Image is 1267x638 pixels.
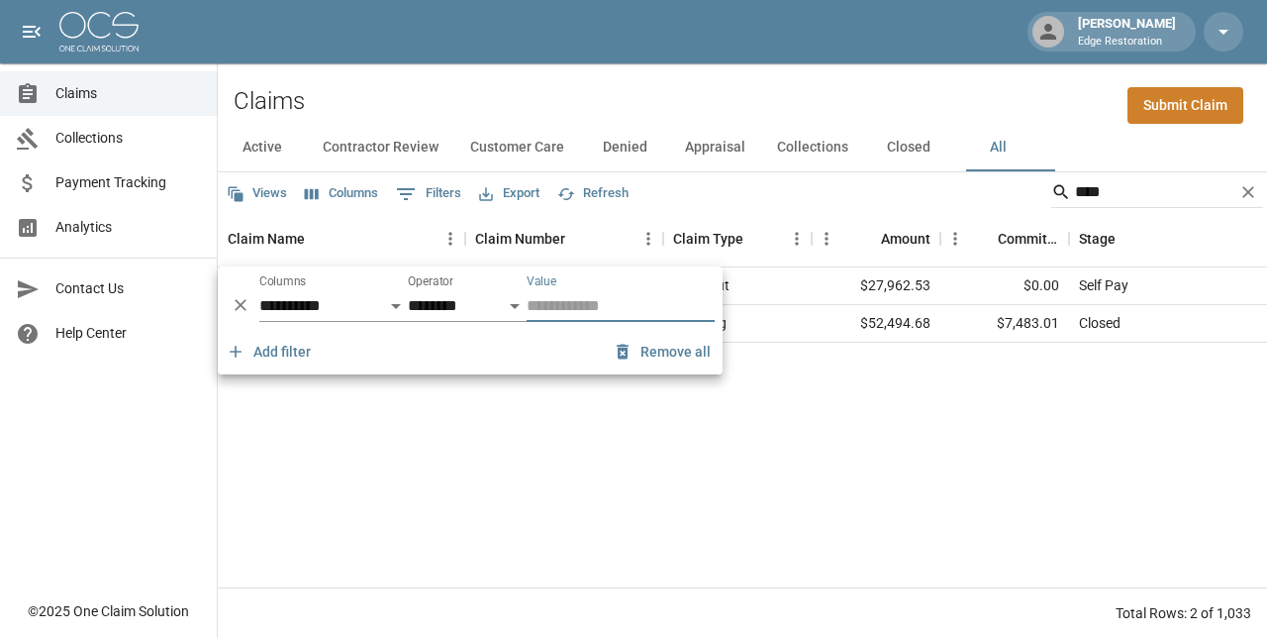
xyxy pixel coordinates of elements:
button: Show filters [391,178,466,210]
button: Menu [940,224,970,254]
div: Closed [1079,313,1121,333]
button: Menu [782,224,812,254]
p: Edge Restoration [1078,34,1176,51]
button: open drawer [12,12,51,52]
div: $7,483.01 [940,305,1069,343]
div: Search [1051,176,1263,212]
div: Claim Number [465,211,663,266]
span: Analytics [55,217,201,238]
span: Help Center [55,323,201,344]
label: Columns [259,273,306,290]
button: Sort [565,225,593,253]
div: Claim Name [228,211,305,266]
button: Sort [305,225,333,253]
div: Claim Name [218,211,465,266]
button: Delete [226,290,255,320]
span: Contact Us [55,278,201,299]
a: Submit Claim [1127,87,1243,124]
div: Stage [1079,211,1116,266]
button: Appraisal [669,124,761,171]
button: Remove all [609,334,719,371]
button: Sort [853,225,881,253]
button: Sort [743,225,771,253]
button: Collections [761,124,864,171]
h2: Claims [234,87,305,116]
div: $27,962.53 [812,267,940,305]
label: Value [527,273,556,290]
div: [PERSON_NAME] [1070,14,1184,50]
button: Export [474,178,544,209]
button: Closed [864,124,953,171]
button: Menu [436,224,465,254]
button: Add filter [222,334,319,371]
button: Denied [580,124,669,171]
div: Total Rows: 2 of 1,033 [1116,603,1251,623]
div: Committed Amount [940,211,1069,266]
span: Collections [55,128,201,149]
button: Clear [1233,177,1263,207]
button: Active [218,124,307,171]
div: $0.00 [940,267,1069,305]
div: © 2025 One Claim Solution [28,601,189,621]
div: $52,494.68 [812,305,940,343]
div: Show filters [218,266,723,374]
button: Menu [633,224,663,254]
div: Amount [881,211,930,266]
button: Views [222,178,292,209]
button: All [953,124,1042,171]
div: Claim Number [475,211,565,266]
button: Refresh [552,178,633,209]
div: Claim Type [663,211,812,266]
div: Claim Type [673,211,743,266]
span: Claims [55,83,201,104]
button: Sort [1116,225,1143,253]
button: Contractor Review [307,124,454,171]
div: Amount [812,211,940,266]
button: Menu [812,224,841,254]
button: Sort [970,225,998,253]
div: Self Pay [1079,275,1128,295]
img: ocs-logo-white-transparent.png [59,12,139,52]
label: Operator [408,273,453,290]
button: Select columns [300,178,383,209]
span: Payment Tracking [55,172,201,193]
div: Committed Amount [998,211,1059,266]
button: Customer Care [454,124,580,171]
div: dynamic tabs [218,124,1267,171]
